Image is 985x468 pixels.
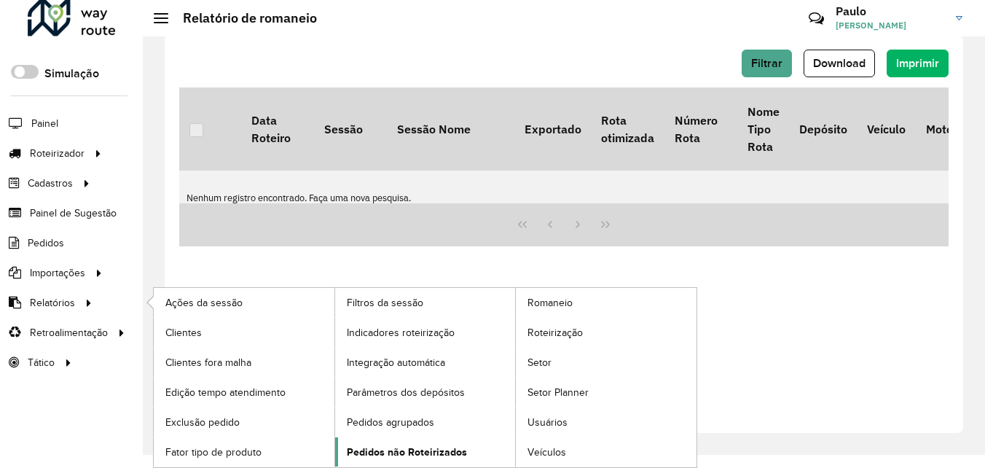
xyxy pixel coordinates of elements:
[335,288,516,317] a: Filtros da sessão
[30,295,75,311] span: Relatórios
[335,318,516,347] a: Indicadores roteirização
[527,295,573,311] span: Romaneio
[896,57,939,69] span: Imprimir
[241,87,314,171] th: Data Roteiro
[335,437,516,467] a: Pedidos não Roteirizados
[347,355,445,370] span: Integração automática
[527,445,566,460] span: Veículos
[314,87,387,171] th: Sessão
[28,176,73,191] span: Cadastros
[516,288,696,317] a: Romaneio
[836,19,945,32] span: [PERSON_NAME]
[165,355,251,370] span: Clientes fora malha
[836,4,945,18] h3: Paulo
[789,87,857,171] th: Depósito
[347,415,434,430] span: Pedidos agrupados
[154,378,334,407] a: Edição tempo atendimento
[154,407,334,437] a: Exclusão pedido
[335,407,516,437] a: Pedidos agrupados
[591,87,664,171] th: Rota otimizada
[28,355,55,370] span: Tático
[30,146,85,161] span: Roteirizador
[165,415,240,430] span: Exclusão pedido
[801,3,832,34] a: Contato Rápido
[527,385,589,400] span: Setor Planner
[347,325,455,340] span: Indicadores roteirização
[742,50,792,77] button: Filtrar
[347,445,467,460] span: Pedidos não Roteirizados
[516,318,696,347] a: Roteirização
[527,415,568,430] span: Usuários
[527,355,552,370] span: Setor
[813,57,866,69] span: Download
[154,437,334,467] a: Fator tipo de produto
[165,295,243,311] span: Ações da sessão
[30,325,108,340] span: Retroalimentação
[516,407,696,437] a: Usuários
[887,50,949,77] button: Imprimir
[347,295,423,311] span: Filtros da sessão
[516,437,696,467] a: Veículos
[44,65,99,82] label: Simulação
[516,378,696,407] a: Setor Planner
[154,288,334,317] a: Ações da sessão
[387,87,514,171] th: Sessão Nome
[514,87,591,171] th: Exportado
[154,348,334,377] a: Clientes fora malha
[516,348,696,377] a: Setor
[335,348,516,377] a: Integração automática
[30,206,117,221] span: Painel de Sugestão
[165,445,262,460] span: Fator tipo de produto
[30,265,85,281] span: Importações
[165,385,286,400] span: Edição tempo atendimento
[31,116,58,131] span: Painel
[527,325,583,340] span: Roteirização
[335,378,516,407] a: Parâmetros dos depósitos
[804,50,875,77] button: Download
[858,87,916,171] th: Veículo
[28,235,64,251] span: Pedidos
[347,385,465,400] span: Parâmetros dos depósitos
[165,325,202,340] span: Clientes
[154,318,334,347] a: Clientes
[664,87,737,171] th: Número Rota
[737,87,789,171] th: Nome Tipo Rota
[751,57,782,69] span: Filtrar
[168,10,317,26] h2: Relatório de romaneio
